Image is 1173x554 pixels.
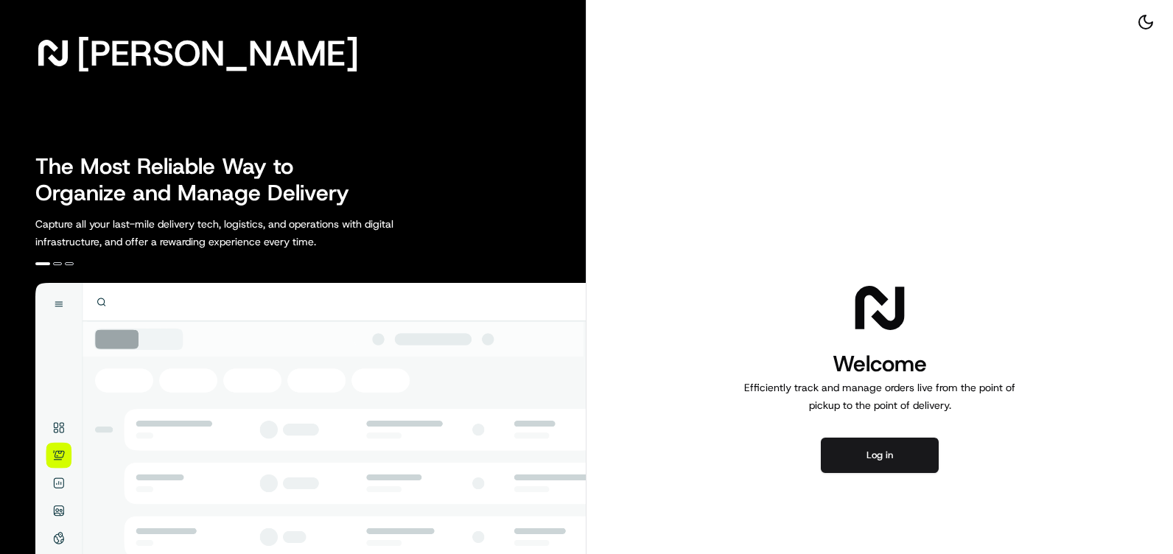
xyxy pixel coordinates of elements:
h1: Welcome [738,349,1021,379]
span: [PERSON_NAME] [77,38,359,68]
p: Efficiently track and manage orders live from the point of pickup to the point of delivery. [738,379,1021,414]
button: Log in [821,438,939,473]
h2: The Most Reliable Way to Organize and Manage Delivery [35,153,365,206]
p: Capture all your last-mile delivery tech, logistics, and operations with digital infrastructure, ... [35,215,460,250]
